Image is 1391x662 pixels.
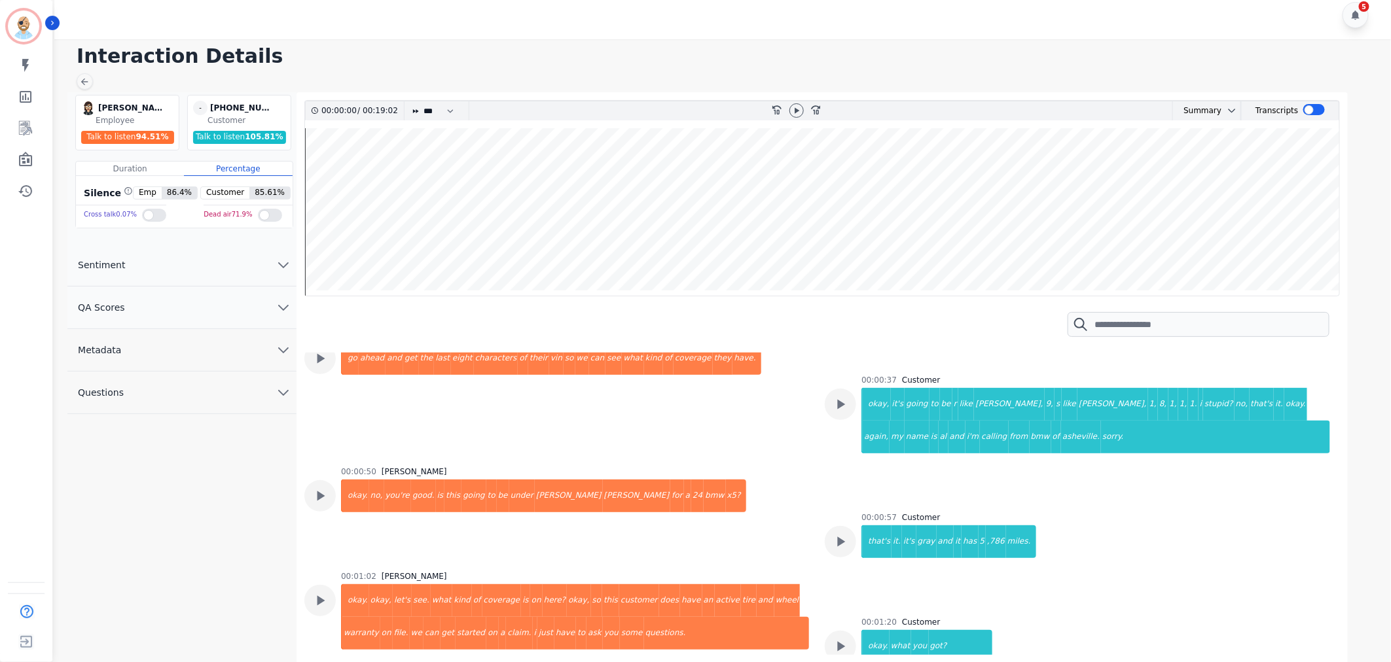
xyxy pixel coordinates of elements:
[715,584,741,617] div: active
[506,617,532,650] div: claim.
[136,132,169,141] span: 94.51 %
[1235,388,1250,421] div: no,
[622,342,643,375] div: what
[1359,1,1369,12] div: 5
[67,287,297,329] button: QA Scores chevron down
[537,617,554,650] div: just
[644,617,810,650] div: questions.
[509,479,535,512] div: under
[528,342,549,375] div: their
[1077,388,1148,421] div: [PERSON_NAME],
[741,584,757,617] div: tire
[67,372,297,414] button: Questions chevron down
[567,584,590,617] div: okay,
[986,525,1006,558] div: ,786
[603,617,620,650] div: you
[620,617,644,650] div: some
[434,342,451,375] div: last
[564,342,575,375] div: so
[342,479,369,512] div: okay.
[393,617,410,650] div: file.
[954,525,962,558] div: it
[930,388,940,421] div: to
[905,388,930,421] div: going
[691,479,704,512] div: 24
[680,584,702,617] div: have
[619,584,659,617] div: customer
[603,479,671,512] div: [PERSON_NAME]
[482,584,522,617] div: coverage
[184,162,292,176] div: Percentage
[549,342,564,375] div: vin
[902,617,940,627] div: Customer
[757,584,774,617] div: and
[369,479,384,512] div: no,
[276,257,291,273] svg: chevron down
[663,342,674,375] div: of
[732,342,761,375] div: have.
[890,421,905,453] div: my
[419,342,435,375] div: the
[84,205,137,224] div: Cross talk 0.07 %
[576,617,587,650] div: to
[486,617,499,650] div: on
[204,205,252,224] div: Dead air 71.9 %
[702,584,715,617] div: an
[726,479,746,512] div: x5?
[8,10,39,42] img: Bordered avatar
[276,385,291,400] svg: chevron down
[474,342,518,375] div: characters
[81,131,174,144] div: Talk to listen
[948,421,966,453] div: and
[193,101,208,115] span: -
[602,584,619,617] div: this
[916,525,937,558] div: gray
[1055,388,1061,421] div: s
[210,101,276,115] div: [PHONE_NUMBER]
[974,388,1045,421] div: [PERSON_NAME],
[1203,388,1235,421] div: stupid?
[403,342,419,375] div: get
[472,584,482,617] div: of
[342,584,369,617] div: okay.
[486,479,497,512] div: to
[67,343,132,357] span: Metadata
[1250,388,1274,421] div: that's
[554,617,576,650] div: have
[892,525,902,558] div: it.
[1030,421,1051,453] div: bmw
[441,617,456,650] div: get
[605,342,622,375] div: see
[937,525,954,558] div: and
[589,342,606,375] div: can
[1188,388,1198,421] div: 1.
[436,479,445,512] div: is
[533,617,537,650] div: i
[451,342,474,375] div: eight
[1051,421,1062,453] div: of
[411,479,436,512] div: good.
[1221,105,1237,116] button: chevron down
[979,525,986,558] div: 5
[342,342,359,375] div: go
[98,101,164,115] div: [PERSON_NAME]
[518,342,528,375] div: of
[276,342,291,358] svg: chevron down
[67,329,297,372] button: Metadata chevron down
[77,44,1378,68] h1: Interaction Details
[81,186,133,200] div: Silence
[461,479,486,512] div: going
[67,301,135,314] span: QA Scores
[521,584,530,617] div: is
[96,115,176,126] div: Employee
[1062,388,1078,421] div: like
[575,342,589,375] div: we
[410,617,424,650] div: we
[1101,421,1329,453] div: sorry.
[424,617,441,650] div: can
[1274,388,1284,421] div: it.
[962,525,978,558] div: has
[940,388,952,421] div: be
[452,584,472,617] div: kind
[1199,388,1203,421] div: i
